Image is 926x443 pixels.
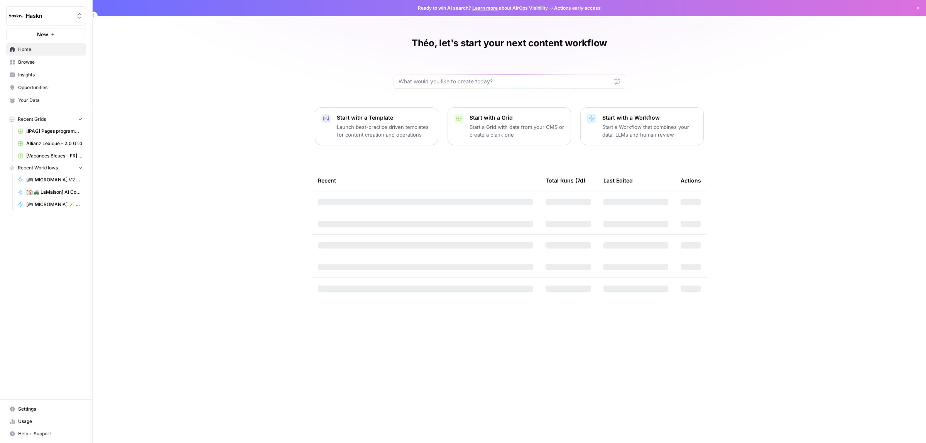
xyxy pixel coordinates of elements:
[6,56,86,68] a: Browse
[6,69,86,81] a: Insights
[6,113,86,125] button: Recent Grids
[26,152,83,159] span: [Vacances Bleues - FR] Pages refonte sites hôtels - [GEOGRAPHIC_DATA]
[9,9,23,23] img: Haskn Logo
[6,403,86,415] a: Settings
[318,170,533,191] div: Recent
[412,37,607,49] h1: Théo, let's start your next content workflow
[18,406,83,413] span: Settings
[37,30,48,38] span: New
[18,418,83,425] span: Usage
[470,114,564,122] p: Start with a Grid
[6,6,86,25] button: Workspace: Haskn
[26,140,83,147] span: Allianz Lexique - 2.0 Grid
[6,81,86,94] a: Opportunities
[14,198,86,211] a: [🎮 MICROMANIA] 🪄 AI Content Generator for E-commerce
[337,114,432,122] p: Start with a Template
[14,150,86,162] a: [Vacances Bleues - FR] Pages refonte sites hôtels - [GEOGRAPHIC_DATA]
[26,12,73,20] span: Haskn
[26,189,83,196] span: [🏠🚜 LaMaison] AI Content Generator for Info Blog
[14,174,86,186] a: [🎮 MICROMANIA] V2 AI Content Generator for E-commerce
[6,162,86,174] button: Recent Workflows
[14,186,86,198] a: [🏠🚜 LaMaison] AI Content Generator for Info Blog
[337,123,432,139] p: Launch best-practice driven templates for content creation and operations
[6,415,86,428] a: Usage
[470,123,564,139] p: Start a Grid with data from your CMS or create a blank one
[399,78,611,85] input: What would you like to create today?
[18,116,46,123] span: Recent Grids
[681,170,701,191] div: Actions
[18,430,83,437] span: Help + Support
[580,107,704,145] button: Start with a WorkflowStart a Workflow that combines your data, LLMs and human review
[18,46,83,53] span: Home
[448,107,571,145] button: Start with a GridStart a Grid with data from your CMS or create a blank one
[602,123,697,139] p: Start a Workflow that combines your data, LLMs and human review
[14,125,86,137] a: [IPAG] Pages programmes Grid
[26,201,83,208] span: [🎮 MICROMANIA] 🪄 AI Content Generator for E-commerce
[602,114,697,122] p: Start with a Workflow
[554,5,601,12] span: Actions early access
[6,29,86,40] button: New
[472,5,498,11] a: Learn more
[18,84,83,91] span: Opportunities
[14,137,86,150] a: Allianz Lexique - 2.0 Grid
[26,176,83,183] span: [🎮 MICROMANIA] V2 AI Content Generator for E-commerce
[18,97,83,104] span: Your Data
[26,128,83,135] span: [IPAG] Pages programmes Grid
[18,59,83,66] span: Browse
[6,94,86,107] a: Your Data
[6,428,86,440] button: Help + Support
[546,170,585,191] div: Total Runs (7d)
[603,170,633,191] div: Last Edited
[315,107,438,145] button: Start with a TemplateLaunch best-practice driven templates for content creation and operations
[18,164,58,171] span: Recent Workflows
[18,71,83,78] span: Insights
[6,43,86,56] a: Home
[418,5,548,12] span: Ready to win AI search? about AirOps Visibility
